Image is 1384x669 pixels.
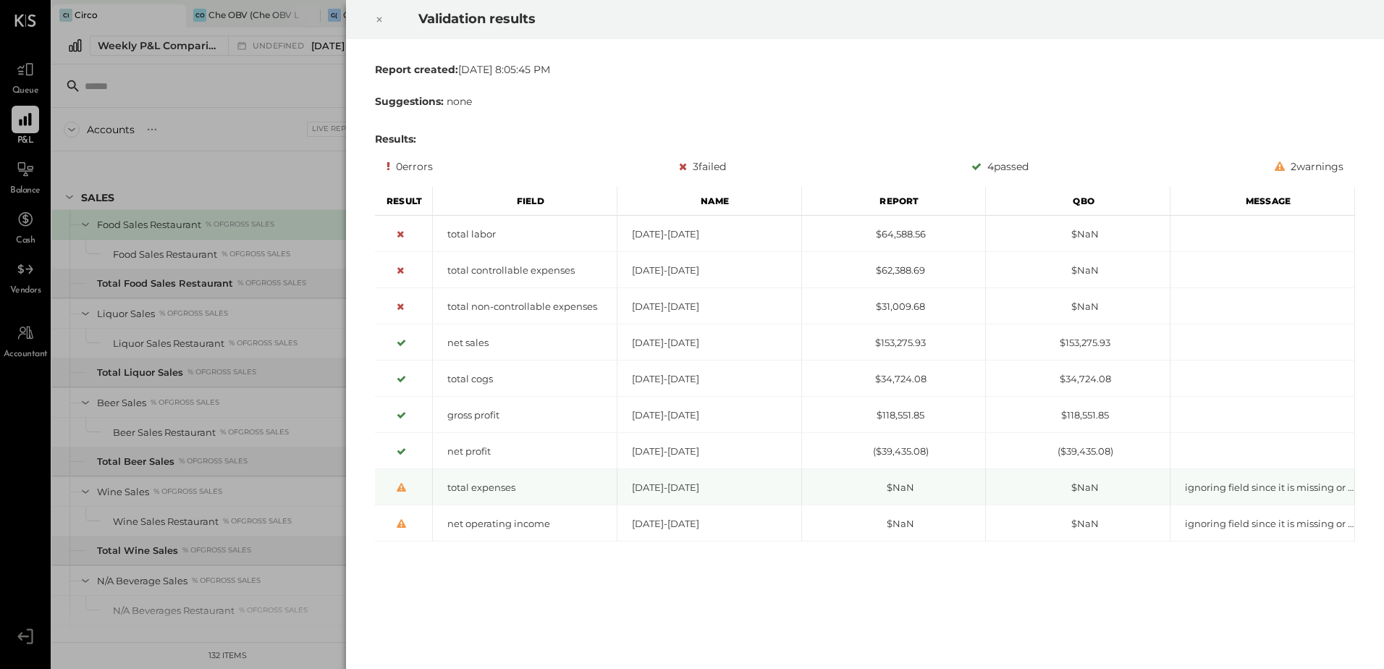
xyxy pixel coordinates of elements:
[986,264,1170,277] div: $NaN
[375,63,458,76] b: Report created:
[617,517,801,531] div: [DATE]-[DATE]
[433,336,617,350] div: net sales
[617,227,801,241] div: [DATE]-[DATE]
[802,264,986,277] div: $62,388.69
[617,264,801,277] div: [DATE]-[DATE]
[802,372,986,386] div: $34,724.08
[433,227,617,241] div: total labor
[802,227,986,241] div: $64,588.56
[418,1,1191,37] h2: Validation results
[802,517,986,531] div: $NaN
[617,336,801,350] div: [DATE]-[DATE]
[617,187,802,216] div: Name
[433,372,617,386] div: total cogs
[986,227,1170,241] div: $NaN
[375,95,444,108] b: Suggestions:
[447,95,472,108] span: none
[986,481,1170,495] div: $NaN
[375,62,1355,77] div: [DATE] 8:05:45 PM
[802,408,986,422] div: $118,551.85
[986,336,1170,350] div: $153,275.93
[1170,517,1354,531] div: ignoring field since it is missing or hidden from report
[1275,158,1343,175] div: 2 warnings
[617,372,801,386] div: [DATE]-[DATE]
[986,187,1170,216] div: Qbo
[433,445,617,458] div: net profit
[617,481,801,495] div: [DATE]-[DATE]
[617,408,801,422] div: [DATE]-[DATE]
[433,408,617,422] div: gross profit
[617,300,801,314] div: [DATE]-[DATE]
[986,300,1170,314] div: $NaN
[1170,187,1355,216] div: Message
[433,517,617,531] div: net operating income
[971,158,1029,175] div: 4 passed
[986,408,1170,422] div: $118,551.85
[433,300,617,314] div: total non-controllable expenses
[986,445,1170,458] div: ($39,435.08)
[802,445,986,458] div: ($39,435.08)
[802,481,986,495] div: $NaN
[617,445,801,458] div: [DATE]-[DATE]
[1170,481,1354,495] div: ignoring field since it is missing or hidden from report
[375,132,416,146] b: Results:
[433,187,617,216] div: Field
[433,264,617,277] div: total controllable expenses
[375,187,433,216] div: Result
[387,158,433,175] div: 0 errors
[986,517,1170,531] div: $NaN
[802,187,987,216] div: Report
[802,300,986,314] div: $31,009.68
[986,372,1170,386] div: $34,724.08
[433,481,617,495] div: total expenses
[802,336,986,350] div: $153,275.93
[679,158,726,175] div: 3 failed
